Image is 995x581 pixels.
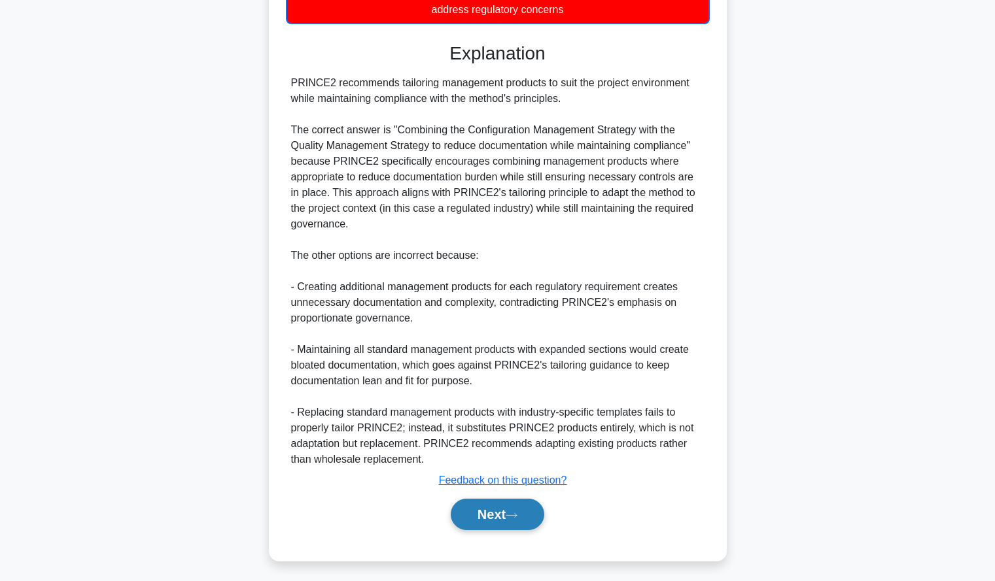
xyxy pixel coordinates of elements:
[439,474,567,486] a: Feedback on this question?
[291,75,705,467] div: PRINCE2 recommends tailoring management products to suit the project environment while maintainin...
[294,42,702,65] h3: Explanation
[451,499,544,530] button: Next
